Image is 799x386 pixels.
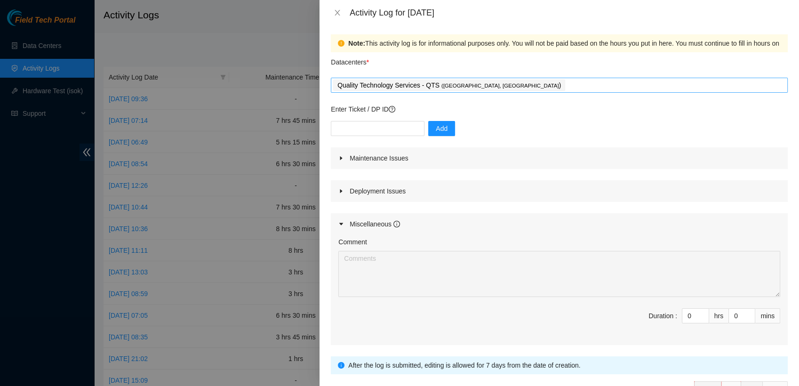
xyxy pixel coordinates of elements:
[331,104,788,114] p: Enter Ticket / DP ID
[755,308,780,323] div: mins
[348,360,781,370] div: After the log is submitted, editing is allowed for 7 days from the date of creation.
[334,9,341,16] span: close
[331,213,788,235] div: Miscellaneous info-circle
[393,221,400,227] span: info-circle
[338,362,344,369] span: info-circle
[709,308,729,323] div: hrs
[337,80,561,91] p: Quality Technology Services - QTS )
[350,219,400,229] div: Miscellaneous
[331,180,788,202] div: Deployment Issues
[648,311,677,321] div: Duration :
[331,52,369,67] p: Datacenters
[338,221,344,227] span: caret-right
[338,155,344,161] span: caret-right
[338,237,367,247] label: Comment
[338,251,780,297] textarea: Comment
[441,83,559,88] span: ( [GEOGRAPHIC_DATA], [GEOGRAPHIC_DATA]
[389,106,395,113] span: question-circle
[436,123,447,134] span: Add
[338,188,344,194] span: caret-right
[348,38,365,48] strong: Note:
[338,40,344,47] span: exclamation-circle
[428,121,455,136] button: Add
[331,8,344,17] button: Close
[350,8,788,18] div: Activity Log for [DATE]
[331,147,788,169] div: Maintenance Issues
